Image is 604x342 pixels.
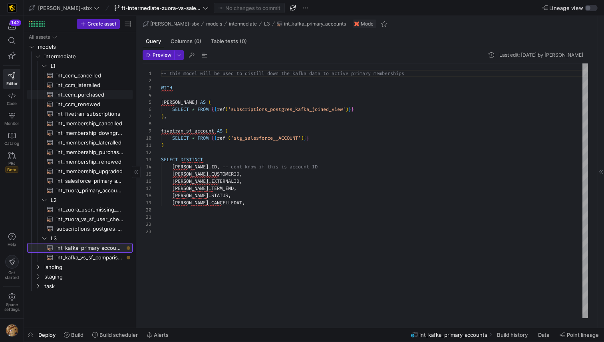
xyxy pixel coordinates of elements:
[27,147,133,157] div: Press SPACE to select this row.
[8,4,16,12] img: https://storage.googleapis.com/y42-prod-data-exchange/images/uAsz27BndGEK0hZWDFeOjoxA7jCwgK9jE472...
[239,171,242,177] span: ,
[240,39,247,44] span: (0)
[143,134,151,142] div: 10
[275,19,348,29] button: int_kafka_primary_accounts
[211,135,214,141] span: {
[27,32,133,42] div: Press SPACE to select this row.
[27,109,133,119] div: Press SPACE to select this row.
[141,19,201,29] button: [PERSON_NAME]-sbx
[143,113,151,120] div: 7
[351,106,354,113] span: }
[44,282,131,291] span: task
[27,128,133,138] a: int_membership_downgraded​​​​​​​​​​
[27,51,133,61] div: Press SPACE to select this row.
[38,5,92,11] span: [PERSON_NAME]-sbx
[27,99,133,109] a: int_ccm_renewed​​​​​​​​​​
[211,185,234,192] span: TERM_END
[217,164,220,170] span: ,
[87,21,116,27] span: Create asset
[419,332,487,338] span: int_kafka_primary_accounts
[27,138,133,147] a: int_membership_lateralled​​​​​​​​​​
[301,70,404,77] span: ka data to active primary memberships
[56,215,123,224] span: int_zuora_vs_sf_user_check​​​​​​​​​​
[27,176,133,186] div: Press SPACE to select this row.
[549,5,583,11] span: Lineage view
[354,22,359,26] img: undefined
[161,113,164,120] span: )
[197,135,209,141] span: FROM
[56,81,123,90] span: int_ccm_lateralled​​​​​​​​​​
[225,128,228,134] span: (
[211,106,214,113] span: {
[27,71,133,80] a: int_ccm_cancelled​​​​​​​​​​
[225,106,228,113] span: (
[217,106,225,113] span: ref
[51,61,131,71] span: L1
[161,85,172,91] span: WITH
[223,164,318,170] span: -- dont know if this is account ID
[197,106,209,113] span: FROM
[3,252,20,283] button: Getstarted
[27,42,133,51] div: Press SPACE to select this row.
[153,52,171,58] span: Preview
[27,262,133,272] div: Press SPACE to select this row.
[209,200,211,206] span: .
[214,106,217,113] span: {
[89,328,141,342] button: Build scheduler
[44,272,131,281] span: staging
[56,243,123,253] span: int_kafka_primary_accounts​​​​​​​​​​
[231,135,301,141] span: 'stg_salesforce__ACCOUNT'
[161,156,178,163] span: SELECT
[27,119,133,128] a: int_membership_cancelled​​​​​​​​​​
[3,290,20,315] a: Spacesettings
[172,164,209,170] span: [PERSON_NAME]
[27,80,133,90] div: Press SPACE to select this row.
[27,243,133,253] a: int_kafka_primary_accounts​​​​​​​​​​
[56,186,123,195] span: int_zuora_primary_accounts​​​​​​​​​​
[200,99,206,105] span: AS
[27,157,133,166] div: Press SPACE to select this row.
[143,127,151,134] div: 9
[27,195,133,205] div: Press SPACE to select this row.
[143,149,151,156] div: 12
[146,39,161,44] span: Query
[211,192,228,199] span: STATUS
[27,147,133,157] a: int_membership_purchased​​​​​​​​​​
[3,129,20,149] a: Catalog
[27,281,133,291] div: Press SPACE to select this row.
[161,70,301,77] span: -- this model will be used to distill down the kaf
[538,332,549,338] span: Data
[27,90,133,99] div: Press SPACE to select this row.
[27,214,133,224] a: int_zuora_vs_sf_user_check​​​​​​​​​​
[4,141,19,146] span: Catalog
[143,170,151,178] div: 15
[27,166,133,176] div: Press SPACE to select this row.
[172,135,189,141] span: SELECT
[27,3,101,13] button: [PERSON_NAME]-sbx
[27,253,133,262] div: Press SPACE to select this row.
[143,106,151,113] div: 6
[234,185,236,192] span: ,
[77,19,120,29] button: Create asset
[4,302,20,312] span: Space settings
[493,328,533,342] button: Build history
[27,272,133,281] div: Press SPACE to select this row.
[143,221,151,228] div: 22
[3,19,20,34] button: 142
[56,138,123,147] span: int_membership_lateralled​​​​​​​​​​
[172,171,209,177] span: [PERSON_NAME]
[229,21,257,27] span: intermediate
[204,19,224,29] button: models
[56,128,123,138] span: int_membership_downgraded​​​​​​​​​​
[44,52,131,61] span: intermediate
[8,161,15,166] span: PRs
[60,328,87,342] button: Build
[121,5,201,11] span: ft-intermediate-zuora-vs-salesforce-08052025
[161,99,197,105] span: [PERSON_NAME]
[112,3,211,13] button: ft-intermediate-zuora-vs-salesforce-08052025
[143,70,151,77] div: 1
[27,61,133,71] div: Press SPACE to select this row.
[3,322,20,339] button: https://storage.googleapis.com/y42-prod-data-exchange/images/1Nvl5cecG3s9yuu18pSpZlzl4PBNfpIlp06V...
[567,332,599,338] span: Point lineage
[27,253,133,262] a: int_kafka_vs_sf_comparison​​​​​​​​​​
